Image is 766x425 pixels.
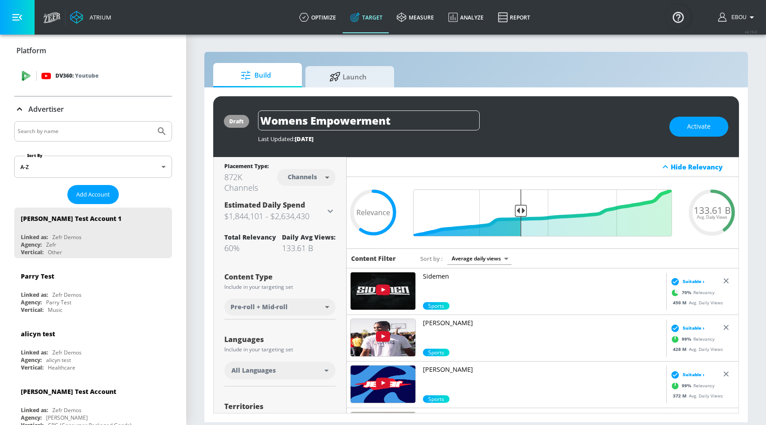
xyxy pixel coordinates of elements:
[282,243,336,253] div: 133.61 B
[21,306,43,314] div: Vertical:
[14,156,172,178] div: A-Z
[52,233,82,241] div: Zefr Demos
[25,153,44,158] label: Sort By
[14,38,172,63] div: Platform
[231,366,276,375] span: All Languages
[668,393,723,399] div: Avg. Daily Views
[52,349,82,356] div: Zefr Demos
[52,406,82,414] div: Zefr Demos
[423,412,663,421] p: [PERSON_NAME] Games
[668,286,715,299] div: Relevancy
[67,185,119,204] button: Add Account
[441,1,491,33] a: Analyze
[347,157,739,177] div: Hide Relevancy
[409,189,676,236] input: Final Threshold
[224,362,336,379] div: All Languages
[21,356,42,364] div: Agency:
[668,299,723,306] div: Avg. Daily Views
[18,126,152,137] input: Search by name
[48,248,62,256] div: Other
[14,323,172,374] div: alicyn testLinked as:Zefr DemosAgency:alicyn testVertical:Healthcare
[48,364,75,371] div: Healthcare
[21,272,54,280] div: Parry Test
[224,336,336,343] div: Languages
[75,71,98,80] p: Youtube
[314,66,382,87] span: Launch
[46,241,56,248] div: Zefr
[48,306,63,314] div: Music
[668,379,715,393] div: Relevancy
[222,65,289,86] span: Build
[745,29,757,34] span: v 4.19.0
[351,254,396,263] h6: Content Filter
[668,277,704,286] div: Suitable ›
[282,233,336,241] div: Daily Avg Views:
[673,299,689,306] span: 450 M
[351,272,415,310] img: UUDogdKl7t7NHzQ95aEwkdMw
[52,291,82,299] div: Zefr Demos
[423,319,663,349] a: [PERSON_NAME]
[687,121,711,132] span: Activate
[682,289,693,296] span: 70 %
[86,13,111,21] div: Atrium
[491,1,537,33] a: Report
[21,299,42,306] div: Agency:
[423,365,663,395] a: [PERSON_NAME]
[682,382,693,389] span: 99 %
[683,371,704,378] span: Suitable ›
[351,319,415,356] img: UUkNB_lQah9MLniBLlk97iBw
[76,189,110,200] span: Add Account
[70,11,111,24] a: Atrium
[28,104,64,114] p: Advertiser
[295,135,313,143] span: [DATE]
[423,272,663,302] a: Sidemen
[14,265,172,316] div: Parry TestLinked as:Zefr DemosAgency:Parry TestVertical:Music
[423,272,663,281] p: Sidemen
[14,208,172,258] div: [PERSON_NAME] Test Account 1Linked as:Zefr DemosAgency:ZefrVertical:Other
[46,299,71,306] div: Parry Test
[423,365,663,374] p: [PERSON_NAME]
[46,414,88,421] div: [PERSON_NAME]
[224,200,336,222] div: Estimated Daily Spend$1,844,101 - $2,634,430
[668,370,704,379] div: Suitable ›
[46,356,71,364] div: alicyn test
[668,346,723,353] div: Avg. Daily Views
[447,252,512,264] div: Average daily views
[55,71,98,81] p: DV360:
[258,135,660,143] div: Last Updated:
[423,319,663,327] p: [PERSON_NAME]
[423,302,449,310] div: 70.0%
[283,173,321,181] div: Channels
[668,333,715,346] div: Relevancy
[224,273,336,280] div: Content Type
[694,206,731,215] span: 133.61 B
[351,366,415,403] img: UUQIUhhcmXsu6cN6n3y9-Pww
[666,4,691,29] button: Open Resource Center
[21,364,43,371] div: Vertical:
[224,284,336,290] div: Include in your targeting set
[224,210,325,222] h3: $1,844,101 - $2,634,430
[224,243,276,253] div: 60%
[718,12,757,23] button: Ebou
[224,403,336,410] div: Territories
[673,393,689,399] span: 372 M
[292,1,343,33] a: optimize
[224,162,277,172] div: Placement Type:
[14,97,172,122] div: Advertiser
[231,303,288,311] span: Pre-roll + Mid-roll
[21,291,48,299] div: Linked as:
[673,346,689,352] span: 428 M
[21,414,42,421] div: Agency:
[21,349,48,356] div: Linked as:
[21,241,42,248] div: Agency:
[16,46,46,55] p: Platform
[683,278,704,285] span: Suitable ›
[21,330,55,338] div: alicyn test
[356,209,390,216] span: Relevance
[224,200,305,210] span: Estimated Daily Spend
[21,214,121,223] div: [PERSON_NAME] Test Account 1
[224,347,336,352] div: Include in your targeting set
[423,302,449,310] span: Sports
